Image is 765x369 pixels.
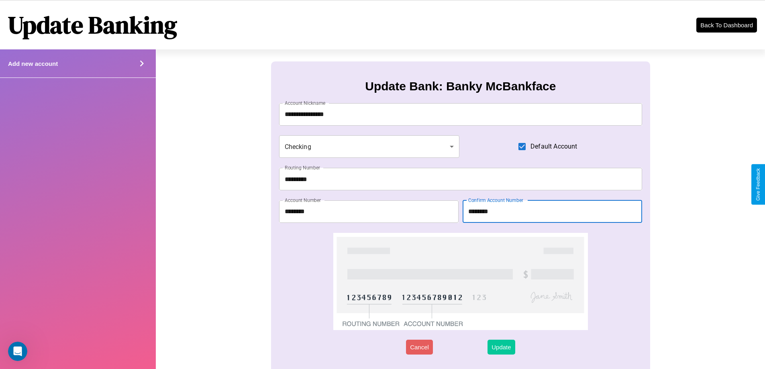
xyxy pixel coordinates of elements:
iframe: Intercom live chat [8,342,27,361]
label: Routing Number [285,164,320,171]
h1: Update Banking [8,8,177,41]
div: Checking [279,135,460,158]
button: Cancel [406,340,433,355]
img: check [333,233,588,330]
label: Confirm Account Number [468,197,523,204]
label: Account Number [285,197,321,204]
h3: Update Bank: Banky McBankface [365,80,556,93]
label: Account Nickname [285,100,326,106]
span: Default Account [530,142,577,151]
button: Update [488,340,515,355]
button: Back To Dashboard [696,18,757,33]
h4: Add new account [8,60,58,67]
div: Give Feedback [755,168,761,201]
